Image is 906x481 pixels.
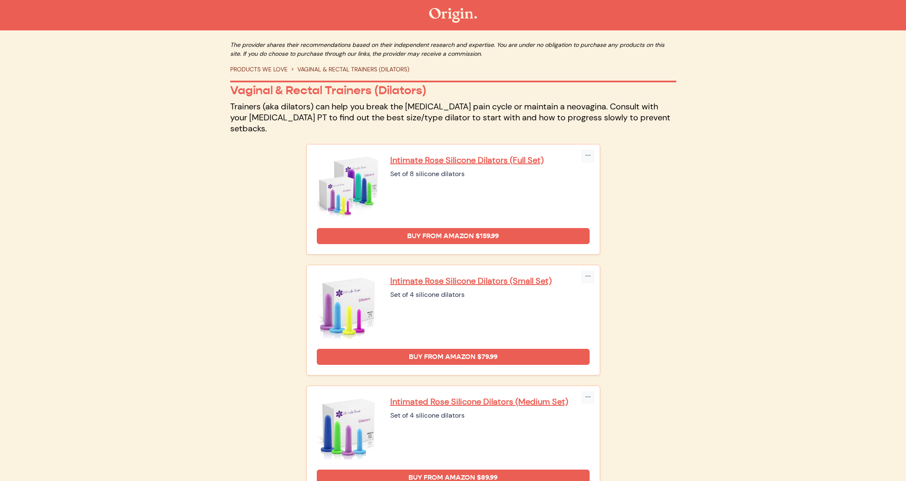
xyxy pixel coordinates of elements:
[390,275,590,286] a: Intimate Rose Silicone Dilators (Small Set)
[390,169,590,179] div: Set of 8 silicone dilators
[317,228,590,244] a: Buy from Amazon $159.99
[390,410,590,421] div: Set of 4 silicone dilators
[317,275,380,339] img: Intimate Rose Silicone Dilators (Small Set)
[317,396,380,459] img: Intimated Rose Silicone Dilators (Medium Set)
[230,101,676,134] p: Trainers (aka dilators) can help you break the [MEDICAL_DATA] pain cycle or maintain a neovagina....
[230,83,676,98] p: Vaginal & Rectal Trainers (Dilators)
[390,155,590,166] a: Intimate Rose Silicone Dilators (Full Set)
[230,41,676,58] p: The provider shares their recommendations based on their independent research and expertise. You ...
[288,65,409,74] li: VAGINAL & RECTAL TRAINERS (DILATORS)
[317,349,590,365] a: Buy from Amazon $79.99
[317,155,380,218] img: Intimate Rose Silicone Dilators (Full Set)
[429,8,477,23] img: The Origin Shop
[390,290,590,300] div: Set of 4 silicone dilators
[390,396,590,407] a: Intimated Rose Silicone Dilators (Medium Set)
[230,65,288,73] a: PRODUCTS WE LOVE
